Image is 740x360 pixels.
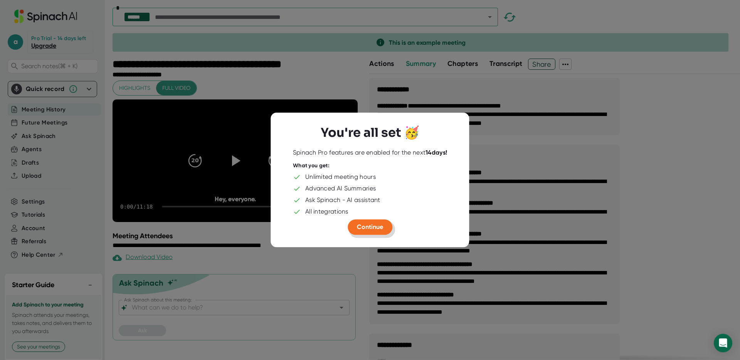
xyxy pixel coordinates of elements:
[305,173,376,181] div: Unlimited meeting hours
[293,162,330,169] div: What you get:
[293,149,447,156] div: Spinach Pro features are enabled for the next
[714,334,732,352] div: Open Intercom Messenger
[425,149,447,156] b: 14 days!
[305,208,348,215] div: All integrations
[348,219,392,235] button: Continue
[305,196,380,204] div: Ask Spinach - AI assistant
[305,185,376,192] div: Advanced AI Summaries
[321,125,419,140] h3: You're all set 🥳
[357,223,383,230] span: Continue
